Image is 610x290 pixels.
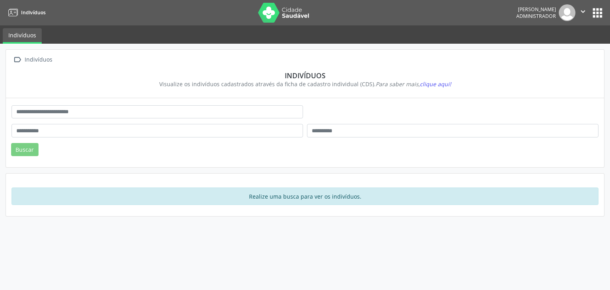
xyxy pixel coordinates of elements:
[575,4,591,21] button: 
[516,6,556,13] div: [PERSON_NAME]
[23,54,54,66] div: Indivíduos
[559,4,575,21] img: img
[591,6,604,20] button: apps
[579,7,587,16] i: 
[17,71,593,80] div: Indivíduos
[17,80,593,88] div: Visualize os indivíduos cadastrados através da ficha de cadastro individual (CDS).
[3,28,42,44] a: Indivíduos
[6,6,46,19] a: Indivíduos
[12,54,23,66] i: 
[11,143,39,157] button: Buscar
[376,80,451,88] i: Para saber mais,
[420,80,451,88] span: clique aqui!
[21,9,46,16] span: Indivíduos
[516,13,556,19] span: Administrador
[12,54,54,66] a:  Indivíduos
[12,188,598,205] div: Realize uma busca para ver os indivíduos.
